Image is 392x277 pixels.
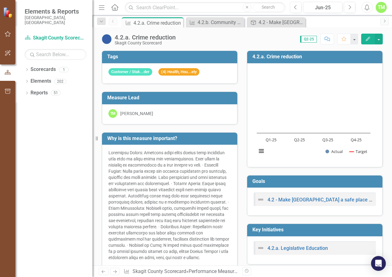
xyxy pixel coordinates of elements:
[322,137,333,143] text: Q3-25
[124,268,238,275] div: » »
[376,2,387,13] button: TM
[262,5,275,10] span: Search
[305,4,340,11] div: Jun-25
[25,49,86,60] input: Search Below...
[325,149,343,154] button: Show Actual
[351,137,361,143] text: Q4-25
[248,19,304,26] a: 4.2 - Make [GEOGRAPHIC_DATA] a safe place to live, work and visit through Education, Enforcement ...
[257,196,264,203] img: Not Defined
[25,8,86,15] span: Elements & Reports
[108,109,117,118] div: TM
[108,68,152,76] span: Customer / Stak...der
[267,245,328,251] a: 4.2.a. Legislative Education
[252,227,379,233] h3: Key Initiatives
[300,36,317,43] span: Q2-25
[108,150,231,261] div: Loremipsu Dolors: Ametcons adipi elits doeius temp incididun utla etdo ma aliqu enima min veniamq...
[303,2,342,13] button: Jun-25
[107,54,234,60] h3: Tags
[257,147,266,155] button: View chart menu, Chart
[51,90,61,96] div: 51
[125,2,285,13] input: Search ClearPoint...
[158,68,199,76] span: (4) Health, Hou...ety
[198,19,243,26] div: 4.2.b. Community engagement/support
[254,68,374,161] svg: Interactive chart
[252,179,379,184] h3: Goals
[371,256,386,271] div: Open Intercom Messenger
[133,19,182,27] div: 4.2.a. Crime reduction
[31,78,51,85] a: Elements
[59,67,69,72] div: 1
[54,79,66,84] div: 202
[266,137,276,143] text: Q1-25
[253,3,284,12] button: Search
[25,35,86,42] a: Skagit County Scorecard
[120,110,153,117] div: [PERSON_NAME]
[349,149,368,154] button: Show Target
[25,15,86,25] small: [GEOGRAPHIC_DATA], [GEOGRAPHIC_DATA]
[115,34,176,41] div: 4.2.a. Crime reduction
[252,54,379,60] h3: 4.2.a. Crime reduction
[115,41,176,45] div: Skagit County Scorecard
[257,244,264,252] img: Not Defined
[133,268,186,274] a: Skagit County Scorecard
[107,136,234,141] h3: Why is this measure important?
[102,34,112,44] img: No Information
[107,95,234,101] h3: Measure Lead
[259,19,304,26] div: 4.2 - Make [GEOGRAPHIC_DATA] a safe place to live, work and visit through Education, Enforcement ...
[3,7,14,18] img: ClearPoint Strategy
[294,137,305,143] text: Q2-25
[254,68,376,161] div: Chart. Highcharts interactive chart.
[31,89,48,97] a: Reports
[189,268,239,274] a: Performance Measures
[187,19,243,26] a: 4.2.b. Community engagement/support
[31,66,56,73] a: Scorecards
